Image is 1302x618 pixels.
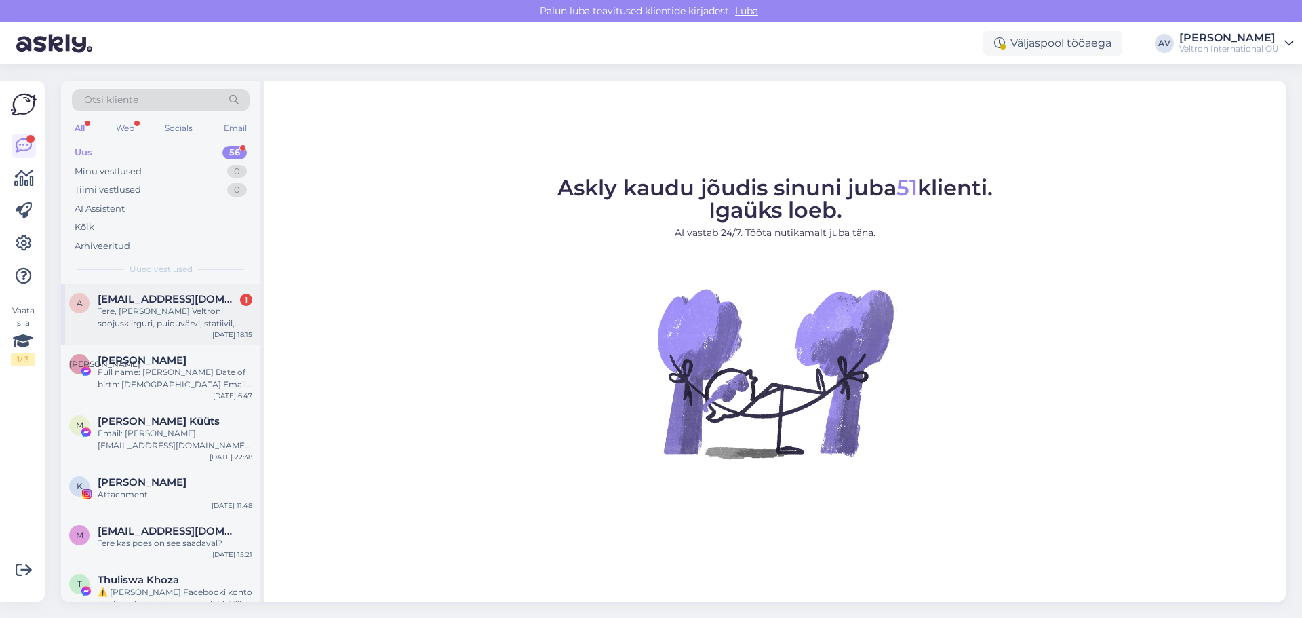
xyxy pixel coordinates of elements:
div: ⚠️ [PERSON_NAME] Facebooki konto rikub meie kogukonna reegleid. Hiljuti on meie süsteem saanud ka... [98,586,252,611]
span: Merle Küüts [98,415,220,427]
div: Email [221,119,250,137]
span: Kristin Kerro [98,476,186,488]
div: Socials [162,119,195,137]
span: K [77,481,83,491]
p: AI vastab 24/7. Tööta nutikamalt juba täna. [557,226,993,240]
span: Яна Гуртовая [98,354,186,366]
span: 51 [896,174,918,201]
div: [DATE] 22:38 [210,452,252,462]
div: Tere, [PERSON_NAME] Veltroni soojuskiirguri, puiduvärvi, statiivil, marki ei oska tuvastada kusag... [98,305,252,330]
div: [DATE] 6:47 [213,391,252,401]
div: Web [113,119,137,137]
div: Email: [PERSON_NAME][EMAIL_ADDRESS][DOMAIN_NAME] Date of birth: [DEMOGRAPHIC_DATA] Full name: [PE... [98,427,252,452]
span: m.nommilo@gmail.com [98,525,239,537]
div: Vaata siia [11,305,35,366]
span: T [77,579,82,589]
div: Attachment [98,488,252,501]
div: [DATE] 15:21 [212,549,252,560]
div: Full name: [PERSON_NAME] Date of birth: [DEMOGRAPHIC_DATA] Email: [PERSON_NAME][EMAIL_ADDRESS][DO... [98,366,252,391]
div: All [72,119,87,137]
div: Minu vestlused [75,165,142,178]
span: m [76,530,83,540]
span: Thuliswa Khoza [98,574,179,586]
div: Tere kas poes on see saadaval? [98,537,252,549]
div: AI Assistent [75,202,125,216]
span: andrepichen@gmail.com [98,293,239,305]
span: M [76,420,83,430]
img: No Chat active [653,251,897,495]
div: Veltron International OÜ [1179,43,1279,54]
div: Kõik [75,220,94,234]
span: a [77,298,83,308]
div: 0 [227,183,247,197]
div: Väljaspool tööaega [983,31,1122,56]
img: Askly Logo [11,92,37,117]
div: [DATE] 11:48 [212,501,252,511]
span: [PERSON_NAME] [69,359,140,369]
div: 1 / 3 [11,353,35,366]
div: Arhiveeritud [75,239,130,253]
span: Otsi kliente [84,93,138,107]
div: 56 [222,146,247,159]
div: Uus [75,146,92,159]
div: Tiimi vestlused [75,183,141,197]
span: Luba [731,5,762,17]
div: [PERSON_NAME] [1179,33,1279,43]
div: [DATE] 18:15 [212,330,252,340]
span: Askly kaudu jõudis sinuni juba klienti. Igaüks loeb. [557,174,993,223]
span: Uued vestlused [130,263,193,275]
div: AV [1155,34,1174,53]
div: 1 [240,294,252,306]
div: 0 [227,165,247,178]
a: [PERSON_NAME]Veltron International OÜ [1179,33,1294,54]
